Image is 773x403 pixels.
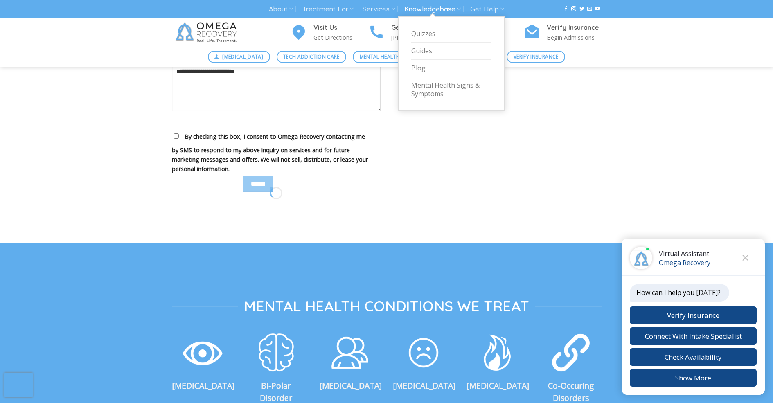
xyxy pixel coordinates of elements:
[579,6,584,12] a: Follow on Twitter
[571,6,576,12] a: Follow on Instagram
[172,62,381,111] textarea: Your message (optional)
[391,23,446,33] h4: Get In Touch
[244,297,529,315] span: Mental Health Conditions We Treat
[411,77,491,102] a: Mental Health Signs & Symptoms
[467,380,529,391] strong: [MEDICAL_DATA]
[319,380,382,391] strong: [MEDICAL_DATA]
[363,2,395,17] a: Services
[353,51,420,63] a: Mental Health Care
[507,51,565,63] a: Verify Insurance
[174,133,179,139] input: By checking this box, I consent to Omega Recovery contacting me by SMS to respond to my above inq...
[391,33,446,42] p: [PHONE_NUMBER]
[404,2,461,17] a: Knowledgebase
[222,53,263,61] span: [MEDICAL_DATA]
[514,53,559,61] span: Verify Insurance
[302,2,354,17] a: Treatment For
[411,43,491,60] a: Guides
[269,2,293,17] a: About
[547,33,602,42] p: Begin Admissions
[595,6,600,12] a: Follow on YouTube
[470,2,504,17] a: Get Help
[411,25,491,43] a: Quizzes
[563,6,568,12] a: Follow on Facebook
[313,33,368,42] p: Get Directions
[313,23,368,33] h4: Visit Us
[172,18,243,47] img: Omega Recovery
[368,23,446,43] a: Get In Touch [PHONE_NUMBER]
[411,60,491,77] a: Blog
[208,51,270,63] a: [MEDICAL_DATA]
[277,51,347,63] a: Tech Addiction Care
[283,53,340,61] span: Tech Addiction Care
[172,53,381,117] label: Your message (optional)
[524,23,602,43] a: Verify Insurance Begin Admissions
[547,23,602,33] h4: Verify Insurance
[172,380,234,391] strong: [MEDICAL_DATA]
[587,6,592,12] a: Send us an email
[360,53,414,61] span: Mental Health Care
[291,23,368,43] a: Visit Us Get Directions
[172,133,368,173] span: By checking this box, I consent to Omega Recovery contacting me by SMS to respond to my above inq...
[393,380,455,391] strong: [MEDICAL_DATA]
